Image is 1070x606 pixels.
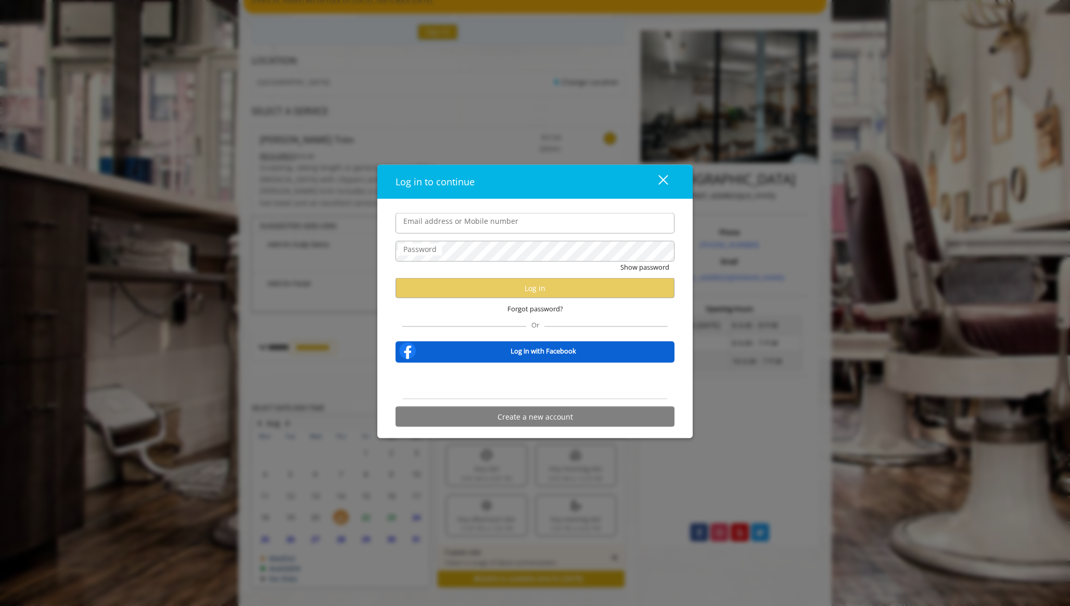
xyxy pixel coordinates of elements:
input: Email address or Mobile number [396,213,674,234]
button: Show password [620,262,669,273]
span: Or [526,320,544,330]
iframe: Sign in with Google Button [482,370,588,393]
span: Log in to continue [396,175,475,188]
button: Create a new account [396,407,674,427]
b: Log in with Facebook [511,345,576,356]
div: close dialog [646,174,667,190]
input: Password [396,241,674,262]
label: Email address or Mobile number [398,216,524,227]
label: Password [398,244,442,255]
button: close dialog [639,171,674,193]
span: Forgot password? [507,304,563,314]
button: Log in [396,278,674,298]
img: facebook-logo [397,340,418,361]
